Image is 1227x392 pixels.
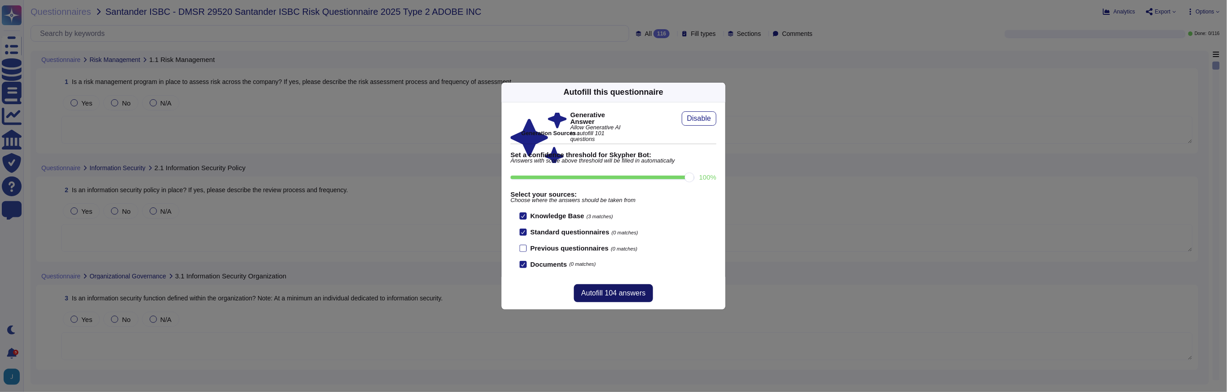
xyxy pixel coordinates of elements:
[587,214,613,219] span: (3 matches)
[581,290,645,297] span: Autofill 104 answers
[570,125,627,142] span: Allow Generative AI to autofill 101 questions
[511,191,716,198] b: Select your sources:
[530,261,567,268] b: Documents
[530,228,609,236] b: Standard questionnaires
[570,111,627,125] b: Generative Answer
[511,198,716,203] span: Choose where the answers should be taken from
[530,244,609,252] b: Previous questionnaires
[530,212,584,220] b: Knowledge Base
[687,115,711,122] span: Disable
[574,284,653,302] button: Autofill 104 answers
[564,86,663,98] div: Autofill this questionnaire
[699,174,716,181] label: 100 %
[521,130,579,137] b: Generation Sources :
[569,262,596,267] span: (0 matches)
[611,246,637,251] span: (0 matches)
[511,151,716,158] b: Set a confidence threshold for Skypher Bot:
[612,230,638,235] span: (0 matches)
[682,111,716,126] button: Disable
[511,158,716,164] span: Answers with score above threshold will be filled in automatically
